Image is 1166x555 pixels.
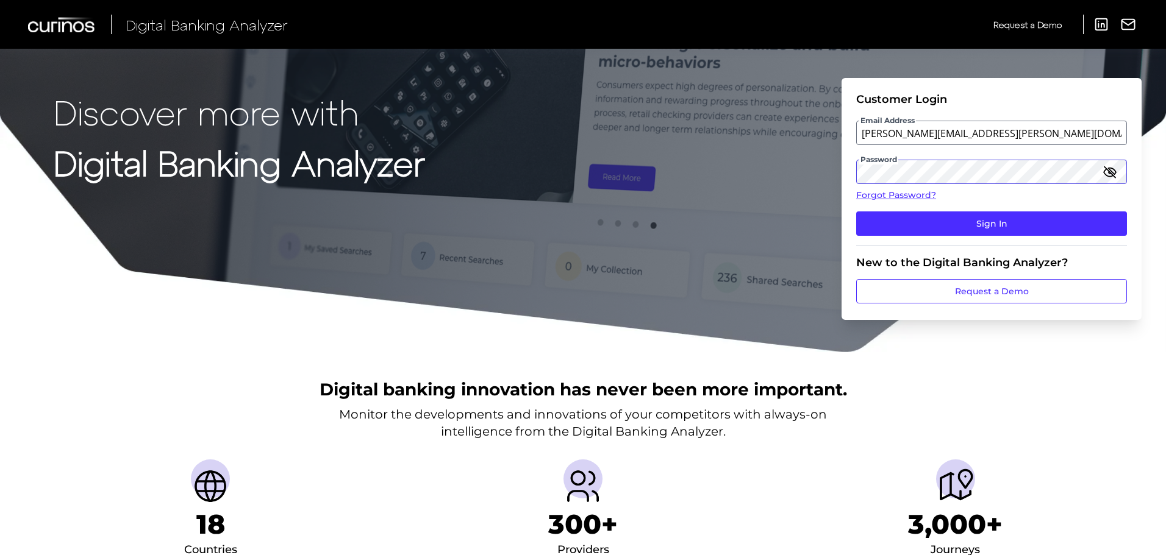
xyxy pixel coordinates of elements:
[320,378,847,401] h2: Digital banking innovation has never been more important.
[993,19,1062,30] span: Request a Demo
[908,508,1003,540] h1: 3,000+
[859,155,898,164] span: Password
[856,256,1127,269] div: New to the Digital Banking Analyzer?
[28,17,96,32] img: Curinos
[196,508,225,540] h1: 18
[856,189,1127,202] a: Forgot Password?
[856,279,1127,303] a: Request a Demo
[563,467,603,506] img: Providers
[856,211,1127,236] button: Sign In
[548,508,618,540] h1: 300+
[936,467,975,506] img: Journeys
[856,93,1127,106] div: Customer Login
[339,406,827,440] p: Monitor the developments and innovations of your competitors with always-on intelligence from the...
[993,15,1062,35] a: Request a Demo
[859,116,916,125] span: Email Address
[54,142,425,183] strong: Digital Banking Analyzer
[191,467,230,506] img: Countries
[126,16,288,34] span: Digital Banking Analyzer
[54,93,425,131] p: Discover more with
